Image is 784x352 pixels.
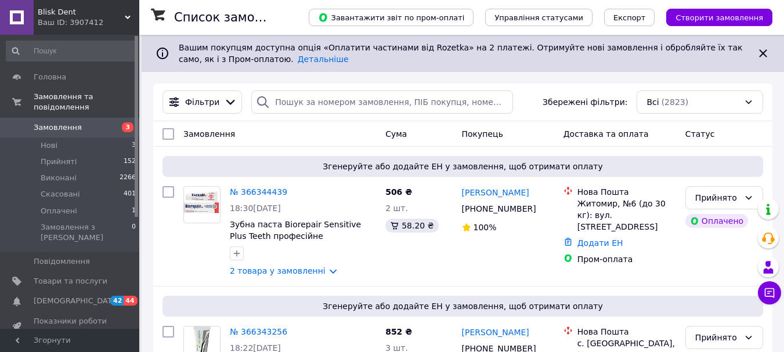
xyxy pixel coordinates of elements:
[34,256,90,267] span: Повідомлення
[577,238,623,248] a: Додати ЕН
[124,296,137,306] span: 44
[132,206,136,216] span: 1
[34,122,82,133] span: Замовлення
[41,206,77,216] span: Оплачені
[230,220,361,252] a: Зубна паста Biorepair Sensitive Plus Teeth професійне позбавлення чутливості 75 мл
[462,187,529,198] a: [PERSON_NAME]
[462,326,529,338] a: [PERSON_NAME]
[184,189,220,220] img: Фото товару
[646,96,659,108] span: Всі
[230,187,287,197] a: № 366344439
[179,43,742,64] span: Вашим покупцям доступна опція «Оплатити частинами від Rozetka» на 2 платежі. Отримуйте нові замов...
[385,219,438,233] div: 58.20 ₴
[685,214,748,228] div: Оплачено
[563,129,649,139] span: Доставка та оплата
[230,327,287,336] a: № 366343256
[185,96,219,108] span: Фільтри
[385,129,407,139] span: Cума
[662,97,689,107] span: (2823)
[385,204,408,213] span: 2 шт.
[613,13,646,22] span: Експорт
[695,191,739,204] div: Прийнято
[38,17,139,28] div: Ваш ID: 3907412
[655,12,772,21] a: Створити замовлення
[34,316,107,337] span: Показники роботи компанії
[41,222,132,243] span: Замовлення з [PERSON_NAME]
[577,186,676,198] div: Нова Пошта
[474,223,497,232] span: 100%
[132,140,136,151] span: 3
[462,129,503,139] span: Покупець
[183,129,235,139] span: Замовлення
[230,204,281,213] span: 18:30[DATE]
[230,266,326,275] a: 2 товара у замовленні
[6,41,137,61] input: Пошук
[34,276,107,286] span: Товари та послуги
[41,157,77,167] span: Прийняті
[298,55,349,64] a: Детальніше
[38,7,125,17] span: Blisk Dent
[485,9,592,26] button: Управління статусами
[120,173,136,183] span: 2266
[543,96,627,108] span: Збережені фільтри:
[309,9,474,26] button: Завантажити звіт по пром-оплаті
[251,90,513,114] input: Пошук за номером замовлення, ПІБ покупця, номером телефону, Email, номером накладної
[577,326,676,338] div: Нова Пошта
[318,12,464,23] span: Завантажити звіт по пром-оплаті
[122,122,133,132] span: 3
[577,253,676,265] div: Пром-оплата
[385,187,412,197] span: 506 ₴
[167,300,758,312] span: Згенеруйте або додайте ЕН у замовлення, щоб отримати оплату
[41,189,80,199] span: Скасовані
[34,296,120,306] span: [DEMOGRAPHIC_DATA]
[167,161,758,172] span: Згенеруйте або додайте ЕН у замовлення, щоб отримати оплату
[174,10,292,24] h1: Список замовлень
[41,173,77,183] span: Виконані
[695,331,739,344] div: Прийнято
[34,72,66,82] span: Головна
[124,189,136,199] span: 401
[666,9,772,26] button: Створити замовлення
[183,186,221,223] a: Фото товару
[41,140,57,151] span: Нові
[675,13,763,22] span: Створити замовлення
[577,198,676,233] div: Житомир, №6 (до 30 кг): вул. [STREET_ADDRESS]
[385,327,412,336] span: 852 ₴
[110,296,124,306] span: 42
[124,157,136,167] span: 152
[132,222,136,243] span: 0
[34,92,139,113] span: Замовлення та повідомлення
[494,13,583,22] span: Управління статусами
[460,201,539,217] div: [PHONE_NUMBER]
[758,281,781,304] button: Чат з покупцем
[685,129,715,139] span: Статус
[604,9,655,26] button: Експорт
